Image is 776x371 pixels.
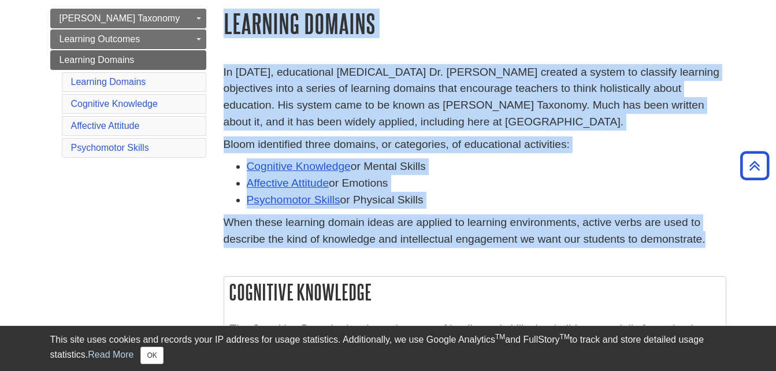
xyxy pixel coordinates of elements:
[71,99,158,109] a: Cognitive Knowledge
[224,277,726,307] h2: Cognitive Knowledge
[247,160,351,172] a: Cognitive Knowledge
[140,347,163,364] button: Close
[50,9,206,160] div: Guide Page Menu
[224,64,726,131] p: In [DATE], educational [MEDICAL_DATA] Dr. [PERSON_NAME] created a system to classify learning obj...
[560,333,570,341] sup: TM
[230,321,720,370] p: The Cognitive Domain develops six areas of intellectual skills that build sequentially from simpl...
[88,350,133,359] a: Read More
[247,158,726,175] li: or Mental Skills
[224,9,726,38] h1: Learning Domains
[50,333,726,364] div: This site uses cookies and records your IP address for usage statistics. Additionally, we use Goo...
[247,175,726,192] li: or Emotions
[495,333,505,341] sup: TM
[224,136,726,153] p: Bloom identified three domains, or categories, of educational activities:
[247,192,726,209] li: or Physical Skills
[50,50,206,70] a: Learning Domains
[60,13,180,23] span: [PERSON_NAME] Taxonomy
[224,214,726,248] p: When these learning domain ideas are applied to learning environments, active verbs are used to d...
[71,143,149,153] a: Psychomotor Skills
[71,121,140,131] a: Affective Attitude
[71,77,146,87] a: Learning Domains
[50,9,206,28] a: [PERSON_NAME] Taxonomy
[50,29,206,49] a: Learning Outcomes
[60,34,140,44] span: Learning Outcomes
[60,55,135,65] span: Learning Domains
[247,177,329,189] a: Affective Attitude
[247,194,340,206] a: Psychomotor Skills
[736,158,773,173] a: Back to Top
